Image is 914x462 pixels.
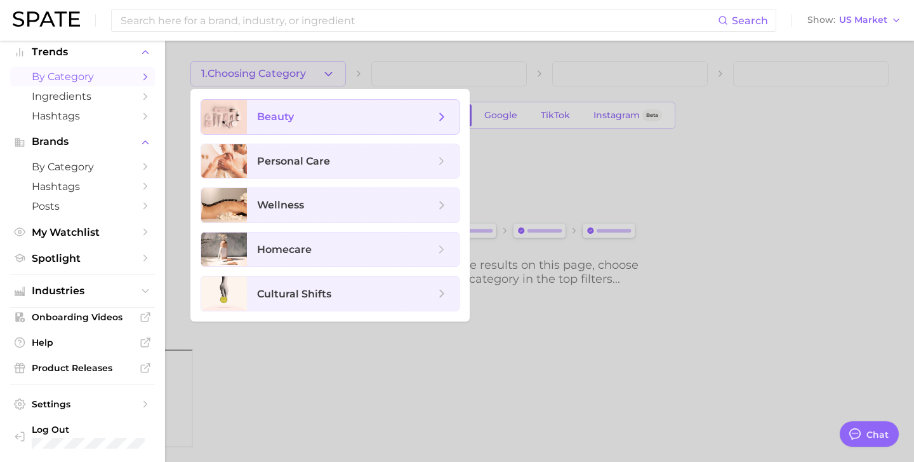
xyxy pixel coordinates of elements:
span: Show [807,17,835,24]
button: Industries [10,282,155,301]
a: Help [10,333,155,352]
span: Search [732,15,768,27]
span: Brands [32,136,133,147]
span: Trends [32,46,133,58]
a: Posts [10,196,155,216]
span: beauty [257,111,294,123]
span: cultural shifts [257,288,331,300]
span: Product Releases [32,362,133,374]
span: Settings [32,398,133,410]
a: Hashtags [10,106,155,126]
span: personal care [257,155,330,167]
span: Hashtags [32,110,133,122]
a: by Category [10,157,155,177]
span: Onboarding Videos [32,311,133,323]
span: Help [32,337,133,348]
a: Log out. Currently logged in with e-mail ellenlennon@goodkindco.com. [10,420,155,452]
button: Trends [10,43,155,62]
span: My Watchlist [32,226,133,238]
img: SPATE [13,11,80,27]
a: Spotlight [10,248,155,268]
span: Posts [32,200,133,212]
span: homecare [257,243,312,255]
span: Log Out [32,424,169,435]
span: US Market [839,17,887,24]
span: by Category [32,71,133,83]
button: ShowUS Market [804,12,904,29]
a: Settings [10,395,155,414]
a: Ingredients [10,86,155,106]
input: Search here for a brand, industry, or ingredient [119,10,718,31]
a: by Category [10,67,155,86]
ul: 1.Choosing Category [190,89,470,322]
span: Ingredients [32,90,133,102]
span: Spotlight [32,252,133,264]
span: by Category [32,161,133,173]
a: Onboarding Videos [10,308,155,327]
button: Brands [10,132,155,151]
span: Industries [32,285,133,297]
a: Hashtags [10,177,155,196]
a: Product Releases [10,358,155,377]
span: wellness [257,199,304,211]
a: My Watchlist [10,222,155,242]
span: Hashtags [32,180,133,193]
